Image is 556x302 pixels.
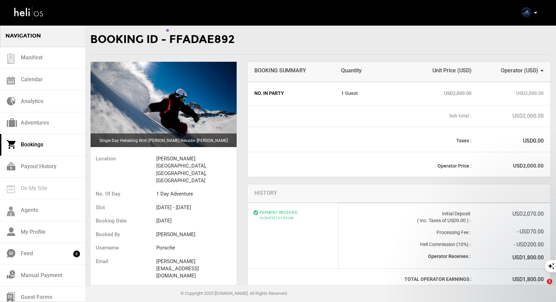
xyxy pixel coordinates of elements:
span: 8 [73,250,80,257]
img: guest-list.svg [6,54,16,64]
li: Booking Date [91,214,156,228]
li: [DATE] - [DATE] [156,201,237,214]
div: Initial Deposit ( Inc. Taxes of USD0.00 ) : [346,210,471,224]
img: agents-icon.svg [7,206,15,216]
span: History [254,190,277,196]
strong: TOTAL OPERATOR EARNINGS : [404,276,472,282]
li: Booked By [91,228,156,241]
img: on_my_site.svg [7,186,15,193]
li: porsche [156,241,237,255]
li: Booking Source [91,283,156,296]
li: No. of Day [91,187,156,201]
div: Operator Price : [254,162,472,169]
li: Username [91,241,156,255]
li: Valle Nevado Ski Resort, Lo Barnechea, Chile [156,152,237,188]
div: Taxes : [254,137,472,144]
img: heli-logo [14,4,44,22]
span: USD2,000.00 [472,90,544,97]
div: PAYMENT RECEIVED [259,210,332,220]
span: 1 Guest [341,90,399,97]
li: 1 Day Adventure [156,187,237,201]
span: Single Day Heliskiing With [PERSON_NAME] Nevado- [PERSON_NAME] [99,138,228,143]
img: images [91,62,237,147]
li: Heli [156,283,237,296]
img: 9c1864d4b621a9b97a927ae13930b216.png [521,7,531,17]
iframe: Intercom live chat [533,279,549,295]
li: Email [91,255,156,268]
li: Slot [91,201,156,214]
div: USD2,000.00 [472,112,544,120]
span: USD [526,67,536,74]
div: USD0.00 [472,137,544,145]
img: calendar.svg [7,76,15,85]
li: [PERSON_NAME][EMAIL_ADDRESS][DOMAIN_NAME] [156,255,237,283]
div: Quantity [341,67,399,75]
div: Sub-total : [254,112,472,119]
li: [PERSON_NAME] [156,228,237,241]
span: Operator ( ) [501,67,538,74]
div: Booking Summary [254,67,341,75]
p: On [DATE] 1:01:06 AM [259,216,332,220]
li: Location [91,152,156,166]
span: Unit Price (USD) [399,67,472,75]
div: Processing Fee : [346,229,471,236]
span: USD2,000.00 [399,90,472,97]
div: Heli Commission (10%) : [346,241,471,248]
div: Booking ID - FFADAE892 [90,25,551,55]
li: [DATE] [156,214,237,228]
span: No. in Party [254,90,341,97]
strong: USD1,800.00 [512,276,544,283]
